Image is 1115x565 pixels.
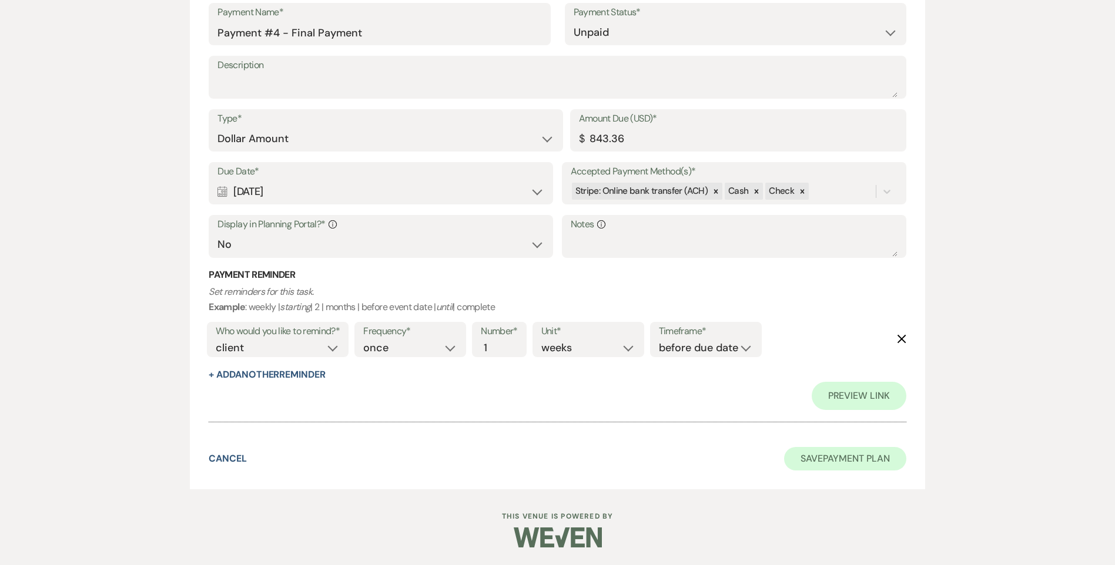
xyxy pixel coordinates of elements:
[217,216,544,233] label: Display in Planning Portal?*
[812,382,906,410] a: Preview Link
[579,131,584,147] div: $
[575,185,708,197] span: Stripe: Online bank transfer (ACH)
[574,4,898,21] label: Payment Status*
[217,110,554,127] label: Type*
[209,284,906,314] p: : weekly | | 2 | months | before event date | | complete
[209,301,245,313] b: Example
[579,110,898,127] label: Amount Due (USD)*
[217,180,544,203] div: [DATE]
[514,517,602,558] img: Weven Logo
[217,163,544,180] label: Due Date*
[209,454,247,463] button: Cancel
[436,301,453,313] i: until
[571,163,898,180] label: Accepted Payment Method(s)*
[769,185,794,197] span: Check
[216,323,340,340] label: Who would you like to remind?*
[217,4,541,21] label: Payment Name*
[217,57,897,74] label: Description
[481,323,518,340] label: Number*
[784,447,906,470] button: SavePayment Plan
[571,216,898,233] label: Notes
[363,323,457,340] label: Frequency*
[280,301,310,313] i: starting
[659,323,753,340] label: Timeframe*
[209,370,325,379] button: + AddAnotherReminder
[541,323,635,340] label: Unit*
[728,185,748,197] span: Cash
[209,285,313,298] i: Set reminders for this task.
[209,268,906,281] h3: Payment Reminder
